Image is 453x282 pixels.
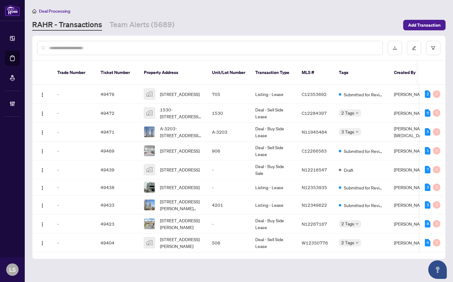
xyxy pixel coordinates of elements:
span: 2 Tags [341,239,354,246]
span: down [356,111,359,115]
td: A-3203 [207,123,250,141]
td: Listing - Lease [250,179,297,196]
img: thumbnail-img [144,237,155,248]
div: 2 [425,90,430,98]
span: 3 Tags [341,128,354,135]
span: [PERSON_NAME] [394,110,427,116]
div: 1 [425,147,430,154]
td: - [52,179,96,196]
span: Submitted for Review [344,148,384,154]
span: [PERSON_NAME] [394,240,427,245]
span: N12216547 [302,167,327,172]
img: Logo [40,149,45,154]
span: N12349622 [302,202,327,208]
span: [PERSON_NAME] [394,148,427,154]
img: Logo [40,185,45,190]
span: edit [412,46,416,50]
div: 0 [433,201,440,209]
th: Property Address [139,61,207,85]
th: Created By [389,61,426,85]
img: thumbnail-img [144,164,155,175]
div: 5 [425,128,430,136]
button: Logo [37,182,47,192]
button: filter [426,41,440,55]
span: [PERSON_NAME][MEDICAL_DATA] [394,126,429,138]
img: thumbnail-img [144,219,155,229]
span: [STREET_ADDRESS] [160,184,200,191]
button: Logo [37,219,47,229]
td: 49469 [96,141,139,160]
td: 705 [207,85,250,104]
td: - [52,160,96,179]
span: down [356,222,359,225]
span: 2 Tags [341,109,354,116]
td: 906 [207,141,250,160]
td: - [52,196,96,215]
div: 8 [425,220,430,228]
span: [STREET_ADDRESS][PERSON_NAME][PERSON_NAME] [160,198,202,212]
th: MLS # [297,61,334,85]
img: Logo [40,130,45,135]
td: Deal - Buy Side Lease [250,123,297,141]
td: 4201 [207,196,250,215]
td: 49471 [96,123,139,141]
img: thumbnail-img [144,200,155,210]
td: - [52,123,96,141]
button: download [388,41,402,55]
td: 49472 [96,104,139,123]
button: Logo [37,238,47,248]
td: 49476 [96,85,139,104]
div: 3 [425,201,430,209]
span: Deal Processing [39,8,70,14]
td: 49433 [96,196,139,215]
button: Logo [37,146,47,156]
span: C12353692 [302,91,327,97]
div: 3 [425,184,430,191]
th: Transaction Type [250,61,297,85]
div: 0 [433,109,440,117]
button: Add Transaction [403,20,446,30]
span: A-3203-[STREET_ADDRESS][PERSON_NAME] [160,125,202,139]
div: 4 [425,239,430,246]
span: Add Transaction [408,20,441,30]
img: Logo [40,111,45,116]
img: Logo [40,241,45,246]
button: Logo [37,165,47,175]
th: Unit/Lot Number [207,61,250,85]
span: [STREET_ADDRESS] [160,91,200,98]
td: - [52,104,96,123]
span: [STREET_ADDRESS][PERSON_NAME] [160,236,202,249]
span: down [356,241,359,244]
button: edit [407,41,421,55]
div: 0 [433,220,440,228]
span: 1530-[STREET_ADDRESS][PERSON_NAME][PERSON_NAME] [160,106,202,120]
span: Submitted for Review [344,202,384,209]
img: thumbnail-img [144,108,155,118]
th: Ticket Number [96,61,139,85]
button: Logo [37,89,47,99]
a: Team Alerts (5689) [110,20,175,31]
button: Logo [37,200,47,210]
div: 7 [425,166,430,173]
td: Deal - Sell Side Lease [250,141,297,160]
td: - [52,233,96,252]
span: 2 Tags [341,220,354,227]
td: 506 [207,233,250,252]
td: 49423 [96,215,139,233]
td: Deal - Sell Side Lease [250,233,297,252]
td: Deal - Sell Side Lease [250,104,297,123]
span: W12350776 [302,240,328,245]
span: [STREET_ADDRESS] [160,147,200,154]
img: Logo [40,222,45,227]
div: 0 [433,184,440,191]
td: 49404 [96,233,139,252]
img: thumbnail-img [144,89,155,99]
div: 0 [433,239,440,246]
span: home [32,9,37,13]
td: - [52,141,96,160]
span: Submitted for Review [344,184,384,191]
span: [PERSON_NAME] [394,91,427,97]
span: Submitted for Review [344,91,384,98]
a: RAHR - Transactions [32,20,102,31]
span: LS [9,265,16,274]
